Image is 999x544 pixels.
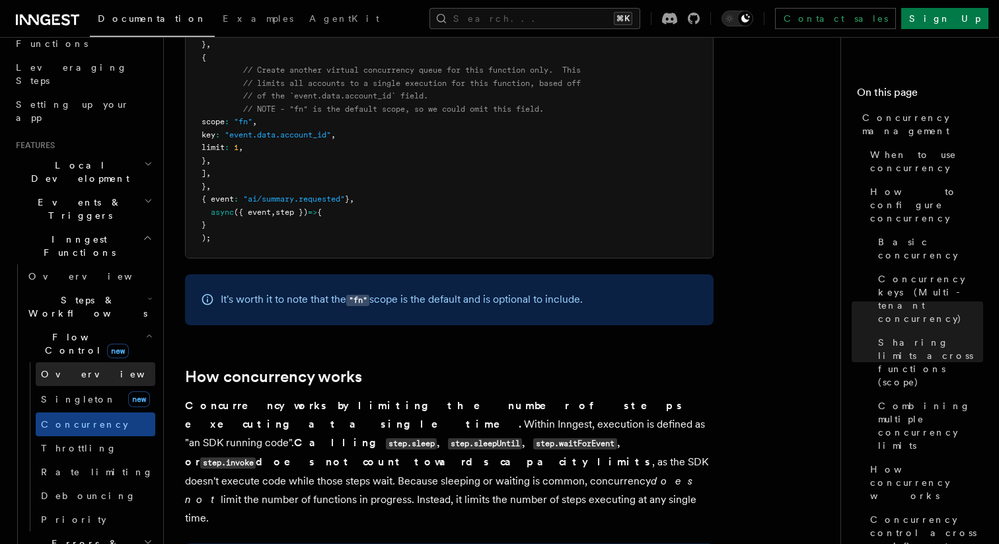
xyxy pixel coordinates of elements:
code: step.invoke [200,457,256,469]
span: } [345,194,350,204]
span: step }) [276,208,308,217]
span: Overview [28,271,165,282]
span: "ai/summary.requested" [243,194,345,204]
a: Contact sales [775,8,896,29]
a: Singletonnew [36,386,155,412]
span: Leveraging Steps [16,62,128,86]
a: Combining multiple concurrency limits [873,394,983,457]
span: , [206,182,211,191]
span: key [202,130,215,139]
span: , [350,194,354,204]
button: Toggle dark mode [721,11,753,26]
code: step.waitForEvent [533,438,616,449]
code: step.sleepUntil [448,438,522,449]
span: Local Development [11,159,144,185]
span: } [202,40,206,49]
span: Concurrency management [862,111,983,137]
span: Debouncing [41,490,136,501]
p: Within Inngest, execution is defined as "an SDK running code". , as the SDK doesn't execute code ... [185,397,714,527]
button: Search...⌘K [429,8,640,29]
span: new [128,391,150,407]
span: , [239,143,243,152]
a: Concurrency keys (Multi-tenant concurrency) [873,267,983,330]
span: Steps & Workflows [23,293,147,320]
span: : [225,117,229,126]
span: "fn" [234,117,252,126]
button: Local Development [11,153,155,190]
a: AgentKit [301,4,387,36]
span: : [234,194,239,204]
span: // Create another virtual concurrency queue for this function only. This [243,65,581,75]
span: ); [202,233,211,243]
a: Basic concurrency [873,230,983,267]
button: Flow Controlnew [23,325,155,362]
span: => [308,208,317,217]
span: async [211,208,234,217]
p: It's worth it to note that the scope is the default and is optional to include. [221,290,583,309]
span: Combining multiple concurrency limits [878,399,983,452]
span: Sharing limits across functions (scope) [878,336,983,389]
strong: Calling , , , or does not count towards capacity limits [185,436,652,468]
span: Rate limiting [41,467,153,477]
span: : [215,130,220,139]
span: Basic concurrency [878,235,983,262]
span: Events & Triggers [11,196,144,222]
span: Overview [41,369,177,379]
span: Documentation [98,13,207,24]
button: Steps & Workflows [23,288,155,325]
span: : [225,143,229,152]
span: When to use concurrency [870,148,983,175]
span: Flow Control [23,330,145,357]
span: , [271,208,276,217]
span: 1 [234,143,239,152]
span: How to configure concurrency [870,185,983,225]
span: // limits all accounts to a single execution for this function, based off [243,79,581,88]
span: // of the `event.data.account_id` field. [243,91,428,100]
a: Examples [215,4,301,36]
a: When to use concurrency [865,143,983,180]
a: How concurrency works [865,457,983,508]
div: Flow Controlnew [23,362,155,531]
span: new [107,344,129,358]
span: Singleton [41,394,116,405]
code: "fn" [346,295,369,306]
span: , [206,40,211,49]
kbd: ⌘K [614,12,632,25]
span: , [331,130,336,139]
a: Overview [23,264,155,288]
span: , [206,169,211,178]
button: Events & Triggers [11,190,155,227]
span: Concurrency [41,419,128,430]
a: Rate limiting [36,460,155,484]
span: Throttling [41,443,117,453]
span: // NOTE - "fn" is the default scope, so we could omit this field. [243,104,544,114]
a: Sign Up [901,8,988,29]
button: Inngest Functions [11,227,155,264]
a: Leveraging Steps [11,56,155,93]
span: , [206,156,211,165]
span: { event [202,194,234,204]
a: Priority [36,508,155,531]
h4: On this page [857,85,983,106]
span: Priority [41,514,106,525]
span: Inngest Functions [11,233,143,259]
span: AgentKit [309,13,379,24]
a: Concurrency management [857,106,983,143]
a: Concurrency [36,412,155,436]
span: , [252,117,257,126]
span: ({ event [234,208,271,217]
span: } [202,182,206,191]
span: limit [202,143,225,152]
span: Setting up your app [16,99,129,123]
a: How to configure concurrency [865,180,983,230]
strong: Concurrency works by limiting the number of steps executing at a single time. [185,399,684,430]
a: Throttling [36,436,155,460]
a: Overview [36,362,155,386]
span: How concurrency works [870,463,983,502]
span: } [202,220,206,229]
code: step.sleep [386,438,437,449]
span: ] [202,169,206,178]
span: { [317,208,322,217]
span: scope [202,117,225,126]
span: Examples [223,13,293,24]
